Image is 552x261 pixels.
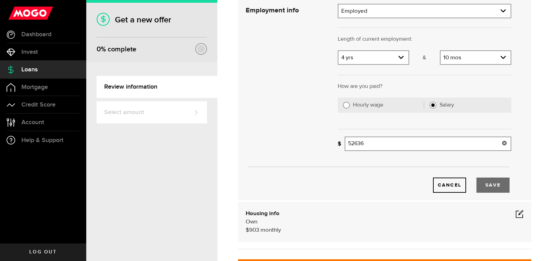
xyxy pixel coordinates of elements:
[338,51,408,64] a: expand select
[260,227,281,233] span: monthly
[440,102,506,109] label: Salary
[433,178,466,193] button: Cancel
[246,7,299,14] strong: Employment info
[409,54,440,62] p: &
[476,178,510,193] button: Save
[338,4,511,18] a: expand select
[97,15,207,25] h1: Get a new offer
[21,67,38,73] span: Loans
[338,82,511,91] p: How are you paid?
[249,227,259,233] span: 903
[338,35,511,43] p: Length of current employment:
[6,3,26,23] button: Open LiveChat chat widget
[343,102,350,109] input: Hourly wage
[430,102,436,109] input: Salary
[353,102,425,109] label: Hourly wage
[21,84,48,90] span: Mortgage
[246,227,249,233] span: $
[97,45,101,53] span: 0
[97,76,217,98] a: Review information
[21,119,44,126] span: Account
[441,51,511,64] a: expand select
[97,43,136,56] div: % complete
[21,102,56,108] span: Credit Score
[29,250,57,254] span: Log out
[21,137,63,143] span: Help & Support
[97,101,207,123] a: Select amount
[21,49,38,55] span: Invest
[21,31,51,38] span: Dashboard
[246,219,257,225] span: Own
[246,211,279,217] b: Housing info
